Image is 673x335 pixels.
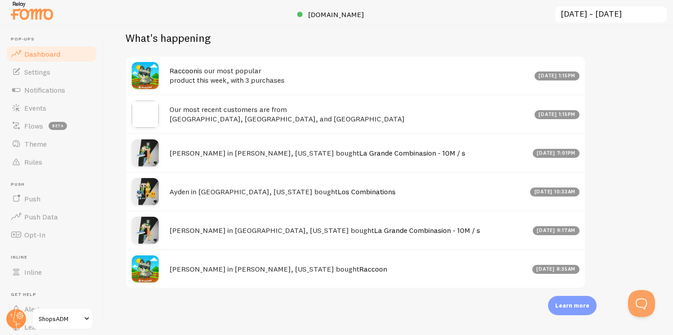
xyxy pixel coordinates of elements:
[24,103,46,112] span: Events
[49,122,67,130] span: beta
[169,264,527,274] h4: [PERSON_NAME] in [PERSON_NAME], [US_STATE] bought
[532,265,580,274] div: [DATE] 8:35am
[24,49,60,58] span: Dashboard
[24,139,47,148] span: Theme
[533,226,580,235] div: [DATE] 9:17am
[24,121,43,130] span: Flows
[24,304,44,313] span: Alerts
[5,99,98,117] a: Events
[5,153,98,171] a: Rules
[169,226,527,235] h4: [PERSON_NAME] in [GEOGRAPHIC_DATA], [US_STATE] bought
[5,263,98,281] a: Inline
[359,148,465,157] a: La Grande Combinasion - 10M / s
[169,66,529,85] h4: is our most popular product this week, with 3 purchases
[5,208,98,226] a: Push Data
[24,194,40,203] span: Push
[338,187,396,196] a: Los Combinations
[628,290,655,317] iframe: Help Scout Beacon - Open
[374,226,480,235] a: La Grande Combinasion - 10M / s
[5,45,98,63] a: Dashboard
[169,66,197,75] a: Raccoon
[5,135,98,153] a: Theme
[39,313,81,324] span: ShopsADM
[5,63,98,81] a: Settings
[32,308,93,330] a: ShopsADM
[535,71,580,80] div: [DATE] 1:15pm
[24,67,50,76] span: Settings
[24,85,65,94] span: Notifications
[125,31,210,45] h2: What's happening
[5,81,98,99] a: Notifications
[11,182,98,188] span: Push
[533,149,580,158] div: [DATE] 7:01pm
[535,110,580,119] div: [DATE] 1:15pm
[169,148,527,158] h4: [PERSON_NAME] in [PERSON_NAME], [US_STATE] bought
[5,117,98,135] a: Flows beta
[5,226,98,244] a: Opt-In
[11,292,98,298] span: Get Help
[24,230,45,239] span: Opt-In
[11,36,98,42] span: Pop-ups
[548,296,597,315] div: Learn more
[24,157,42,166] span: Rules
[359,264,387,273] a: Raccoon
[5,190,98,208] a: Push
[5,300,98,318] a: Alerts
[555,301,589,310] p: Learn more
[530,188,579,197] div: [DATE] 10:33am
[24,268,42,277] span: Inline
[11,255,98,260] span: Inline
[24,212,58,221] span: Push Data
[169,187,525,197] h4: Ayden in [GEOGRAPHIC_DATA], [US_STATE] bought
[169,105,529,123] h4: Our most recent customers are from [GEOGRAPHIC_DATA], [GEOGRAPHIC_DATA], and [GEOGRAPHIC_DATA]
